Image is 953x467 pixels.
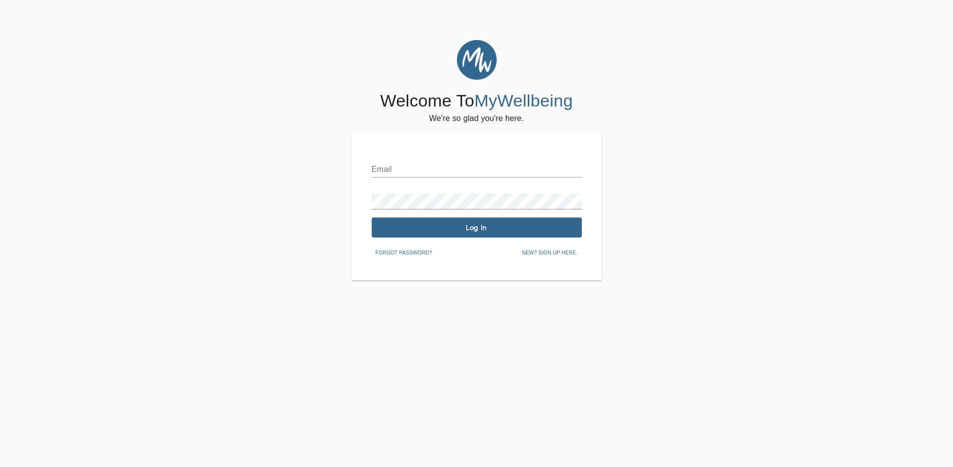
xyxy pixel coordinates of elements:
[518,245,581,260] button: New? Sign up here.
[372,248,436,256] a: Forgot password?
[376,248,432,257] span: Forgot password?
[457,40,497,80] img: MyWellbeing
[376,223,578,232] span: Log In
[429,111,524,125] h6: We're so glad you're here.
[380,90,573,111] h4: Welcome To
[522,248,577,257] span: New? Sign up here.
[372,217,582,237] button: Log In
[474,91,573,110] span: MyWellbeing
[372,245,436,260] button: Forgot password?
